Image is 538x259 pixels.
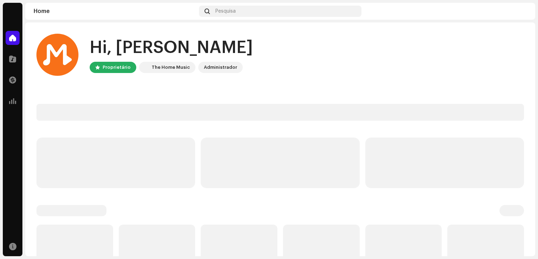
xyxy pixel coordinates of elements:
div: The Home Music [152,63,190,72]
div: Proprietário [103,63,131,72]
img: 54f697dd-8be3-4f79-a850-57332d7c088e [516,6,527,17]
span: Pesquisa [215,8,236,14]
div: Hi, [PERSON_NAME] [90,36,253,59]
div: Home [34,8,196,14]
div: Administrador [204,63,237,72]
img: c86870aa-2232-4ba3-9b41-08f587110171 [140,63,149,72]
img: 54f697dd-8be3-4f79-a850-57332d7c088e [36,34,78,76]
